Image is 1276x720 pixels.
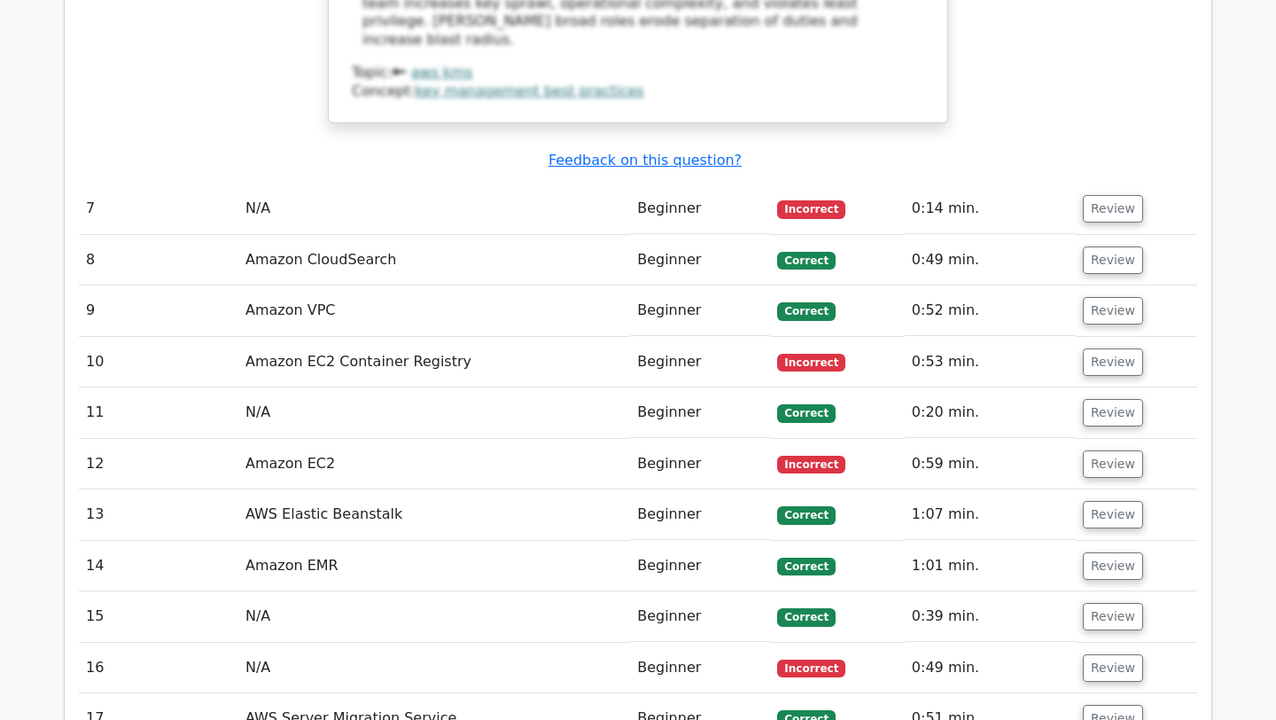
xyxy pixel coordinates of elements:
[352,64,924,82] div: Topic:
[777,608,835,626] span: Correct
[1083,654,1143,682] button: Review
[1083,501,1143,528] button: Review
[79,235,238,286] td: 8
[238,235,630,286] td: Amazon CloudSearch
[79,591,238,642] td: 15
[905,643,1076,693] td: 0:49 min.
[1083,399,1143,427] button: Review
[1083,348,1143,376] button: Review
[238,337,630,387] td: Amazon EC2 Container Registry
[630,337,770,387] td: Beginner
[777,558,835,575] span: Correct
[79,184,238,234] td: 7
[630,286,770,336] td: Beginner
[777,506,835,524] span: Correct
[905,387,1076,438] td: 0:20 min.
[1083,297,1143,325] button: Review
[238,184,630,234] td: N/A
[1083,247,1143,274] button: Review
[79,286,238,336] td: 9
[411,64,473,81] a: aws kms
[905,489,1076,540] td: 1:07 min.
[79,541,238,591] td: 14
[1083,603,1143,630] button: Review
[79,337,238,387] td: 10
[1083,195,1143,223] button: Review
[79,489,238,540] td: 13
[238,541,630,591] td: Amazon EMR
[905,184,1076,234] td: 0:14 min.
[238,489,630,540] td: AWS Elastic Beanstalk
[79,387,238,438] td: 11
[1083,450,1143,478] button: Review
[416,82,644,99] a: key management best practices
[549,152,742,168] a: Feedback on this question?
[777,660,845,677] span: Incorrect
[1083,552,1143,580] button: Review
[777,404,835,422] span: Correct
[630,235,770,286] td: Beginner
[630,184,770,234] td: Beginner
[777,252,835,270] span: Correct
[905,337,1076,387] td: 0:53 min.
[777,456,845,473] span: Incorrect
[777,354,845,372] span: Incorrect
[238,286,630,336] td: Amazon VPC
[630,489,770,540] td: Beginner
[630,643,770,693] td: Beginner
[905,286,1076,336] td: 0:52 min.
[630,387,770,438] td: Beginner
[79,643,238,693] td: 16
[905,235,1076,286] td: 0:49 min.
[777,302,835,320] span: Correct
[238,387,630,438] td: N/A
[352,82,924,101] div: Concept:
[777,200,845,218] span: Incorrect
[630,439,770,489] td: Beginner
[905,541,1076,591] td: 1:01 min.
[630,591,770,642] td: Beginner
[905,591,1076,642] td: 0:39 min.
[630,541,770,591] td: Beginner
[238,591,630,642] td: N/A
[238,643,630,693] td: N/A
[238,439,630,489] td: Amazon EC2
[905,439,1076,489] td: 0:59 min.
[79,439,238,489] td: 12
